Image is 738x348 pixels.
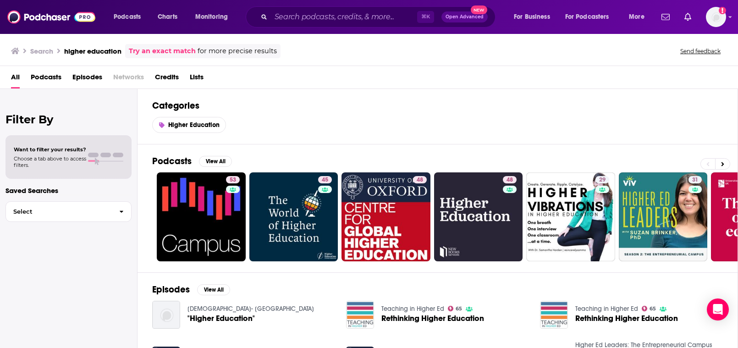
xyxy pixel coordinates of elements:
[114,11,141,23] span: Podcasts
[72,70,102,88] a: Episodes
[503,176,517,183] a: 48
[417,11,434,23] span: ⌘ K
[6,201,132,222] button: Select
[30,47,53,55] h3: Search
[64,47,121,55] h3: higher education
[706,7,726,27] span: Logged in as maggielindenberg
[152,284,190,295] h2: Episodes
[158,11,177,23] span: Charts
[434,172,523,261] a: 48
[540,301,568,329] img: Rethinking Higher Education
[471,6,487,14] span: New
[152,155,232,167] a: PodcastsView All
[254,6,504,28] div: Search podcasts, credits, & more...
[565,11,609,23] span: For Podcasters
[707,298,729,320] div: Open Intercom Messenger
[157,172,246,261] a: 53
[168,121,220,129] span: Higher Education
[413,176,427,183] a: 48
[152,155,192,167] h2: Podcasts
[650,307,656,311] span: 65
[6,186,132,195] p: Saved Searches
[559,10,622,24] button: open menu
[195,11,228,23] span: Monitoring
[322,176,328,185] span: 45
[190,70,204,88] a: Lists
[152,100,723,111] h2: Categories
[507,176,513,185] span: 48
[619,172,708,261] a: 31
[446,15,484,19] span: Open Advanced
[417,176,423,185] span: 48
[198,46,277,56] span: for more precise results
[441,11,488,22] button: Open AdvancedNew
[346,301,374,329] img: Rethinking Higher Education
[230,176,236,185] span: 53
[155,70,179,88] a: Credits
[6,209,112,215] span: Select
[249,172,338,261] a: 45
[456,307,462,311] span: 65
[575,305,638,313] a: Teaching in Higher Ed
[6,113,132,126] h2: Filter By
[507,10,562,24] button: open menu
[658,9,673,25] a: Show notifications dropdown
[692,176,698,185] span: 31
[595,176,609,183] a: 29
[381,315,484,322] a: Rethinking Higher Education
[11,70,20,88] a: All
[681,9,695,25] a: Show notifications dropdown
[31,70,61,88] a: Podcasts
[629,11,644,23] span: More
[152,301,180,329] img: "Higher Education"
[706,7,726,27] img: User Profile
[642,306,656,311] a: 65
[514,11,550,23] span: For Business
[152,284,230,295] a: EpisodesView All
[526,172,615,261] a: 29
[719,7,726,14] svg: Add a profile image
[187,305,314,313] a: Faith Temple Church- Killeen
[152,10,183,24] a: Charts
[107,10,153,24] button: open menu
[129,46,196,56] a: Try an exact match
[7,8,95,26] img: Podchaser - Follow, Share and Rate Podcasts
[152,117,226,133] a: Higher Education
[189,10,240,24] button: open menu
[271,10,417,24] input: Search podcasts, credits, & more...
[318,176,332,183] a: 45
[14,155,86,168] span: Choose a tab above to access filters.
[187,315,255,322] a: "Higher Education"
[677,47,723,55] button: Send feedback
[599,176,606,185] span: 29
[14,146,86,153] span: Want to filter your results?
[688,176,702,183] a: 31
[448,306,463,311] a: 65
[226,176,240,183] a: 53
[199,156,232,167] button: View All
[706,7,726,27] button: Show profile menu
[381,305,444,313] a: Teaching in Higher Ed
[622,10,656,24] button: open menu
[341,172,430,261] a: 48
[575,315,678,322] a: Rethinking Higher Education
[113,70,144,88] span: Networks
[197,284,230,295] button: View All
